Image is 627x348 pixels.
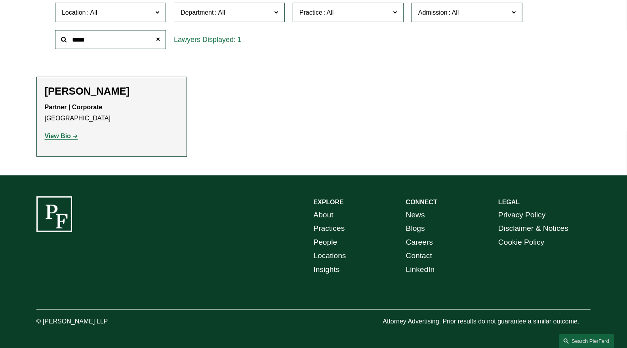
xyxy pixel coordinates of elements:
a: Contact [406,249,432,263]
a: View Bio [45,133,78,139]
a: People [314,236,337,249]
a: Privacy Policy [498,208,545,222]
span: Practice [299,9,322,16]
strong: EXPLORE [314,199,344,205]
span: Admission [418,9,448,16]
a: Locations [314,249,346,263]
strong: Partner | Corporate [45,104,103,110]
a: Practices [314,222,345,236]
a: Blogs [406,222,425,236]
strong: View Bio [45,133,71,139]
p: [GEOGRAPHIC_DATA] [45,102,179,125]
a: Insights [314,263,340,277]
h2: [PERSON_NAME] [45,85,179,97]
span: 1 [237,36,241,44]
p: Attorney Advertising. Prior results do not guarantee a similar outcome. [383,316,591,327]
a: Disclaimer & Notices [498,222,568,236]
a: Careers [406,236,433,249]
a: News [406,208,425,222]
a: Cookie Policy [498,236,544,249]
strong: CONNECT [406,199,437,205]
strong: LEGAL [498,199,520,205]
a: Search this site [559,334,614,348]
p: © [PERSON_NAME] LLP [36,316,152,327]
a: About [314,208,334,222]
a: LinkedIn [406,263,435,277]
span: Department [181,9,214,16]
span: Location [62,9,86,16]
